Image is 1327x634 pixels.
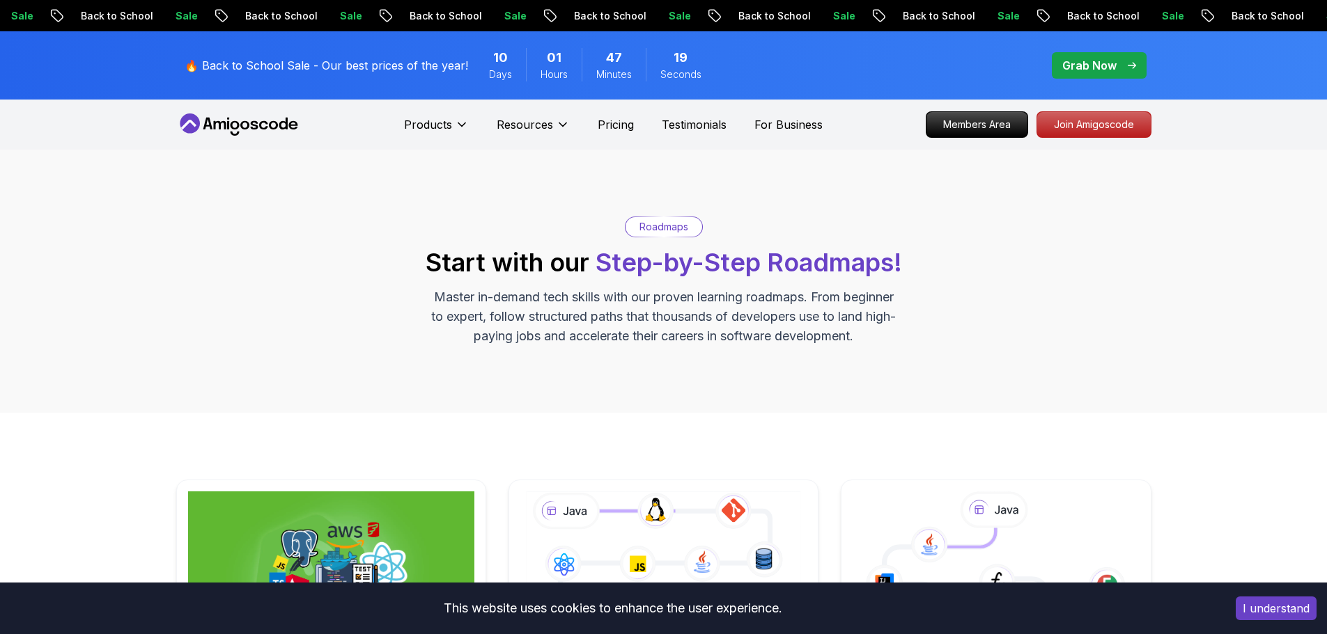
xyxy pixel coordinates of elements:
[430,287,898,346] p: Master in-demand tech skills with our proven learning roadmaps. From beginner to expert, follow s...
[822,9,917,23] p: Back to School
[424,9,468,23] p: Sale
[1151,9,1245,23] p: Back to School
[329,9,424,23] p: Back to School
[1037,112,1151,137] p: Join Amigoscode
[606,48,622,68] span: 47 Minutes
[1236,596,1317,620] button: Accept cookies
[658,9,752,23] p: Back to School
[497,116,570,144] button: Resources
[259,9,304,23] p: Sale
[493,9,588,23] p: Back to School
[493,48,508,68] span: 10 Days
[660,68,701,81] span: Seconds
[596,247,902,278] span: Step-by-Step Roadmaps!
[598,116,634,133] a: Pricing
[986,9,1081,23] p: Back to School
[1037,111,1151,138] a: Join Amigoscode
[489,68,512,81] span: Days
[926,112,1027,137] p: Members Area
[426,248,902,276] h2: Start with our
[596,68,632,81] span: Minutes
[1245,9,1290,23] p: Sale
[662,116,727,133] a: Testimonials
[404,116,452,133] p: Products
[754,116,823,133] a: For Business
[404,116,469,144] button: Products
[541,68,568,81] span: Hours
[164,9,259,23] p: Back to School
[639,220,688,234] p: Roadmaps
[1062,57,1117,74] p: Grab Now
[752,9,797,23] p: Sale
[674,48,688,68] span: 19 Seconds
[497,116,553,133] p: Resources
[10,593,1215,624] div: This website uses cookies to enhance the user experience.
[547,48,561,68] span: 1 Hours
[185,57,468,74] p: 🔥 Back to School Sale - Our best prices of the year!
[917,9,961,23] p: Sale
[1081,9,1126,23] p: Sale
[95,9,139,23] p: Sale
[588,9,633,23] p: Sale
[926,111,1028,138] a: Members Area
